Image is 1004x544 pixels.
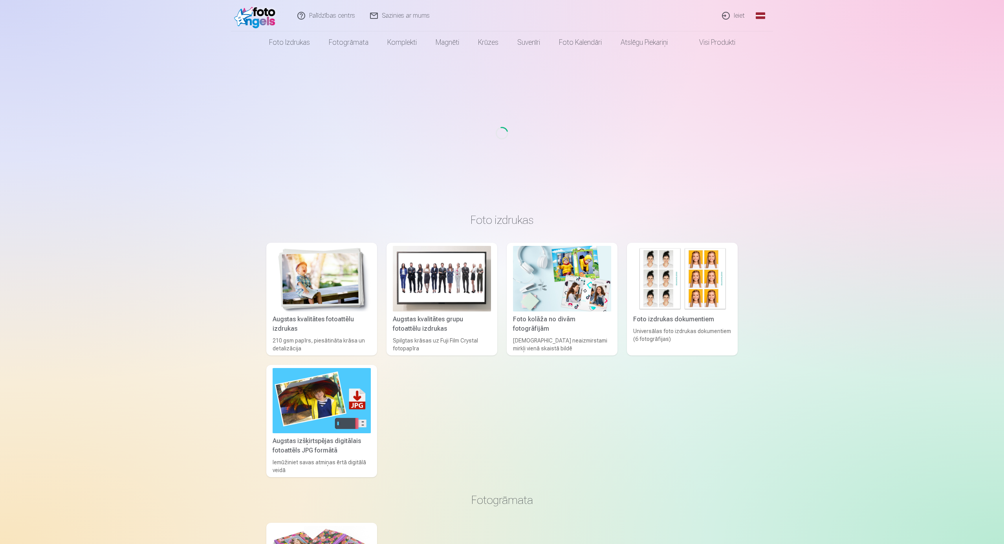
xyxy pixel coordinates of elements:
[273,246,371,311] img: Augstas kvalitātes fotoattēlu izdrukas
[513,246,611,311] img: Foto kolāža no divām fotogrāfijām
[426,31,469,53] a: Magnēti
[273,368,371,434] img: Augstas izšķirtspējas digitālais fotoattēls JPG formātā
[633,246,731,311] img: Foto izdrukas dokumentiem
[390,315,494,333] div: Augstas kvalitātes grupu fotoattēlu izdrukas
[387,243,497,355] a: Augstas kvalitātes grupu fotoattēlu izdrukasAugstas kvalitātes grupu fotoattēlu izdrukasSpilgtas ...
[260,31,319,53] a: Foto izdrukas
[266,365,377,478] a: Augstas izšķirtspējas digitālais fotoattēls JPG formātāAugstas izšķirtspējas digitālais fotoattēl...
[269,436,374,455] div: Augstas izšķirtspējas digitālais fotoattēls JPG formātā
[611,31,677,53] a: Atslēgu piekariņi
[510,315,614,333] div: Foto kolāža no divām fotogrāfijām
[390,337,494,352] div: Spilgtas krāsas uz Fuji Film Crystal fotopapīra
[508,31,550,53] a: Suvenīri
[378,31,426,53] a: Komplekti
[269,337,374,352] div: 210 gsm papīrs, piesātināta krāsa un detalizācija
[550,31,611,53] a: Foto kalendāri
[266,243,377,355] a: Augstas kvalitātes fotoattēlu izdrukasAugstas kvalitātes fotoattēlu izdrukas210 gsm papīrs, piesā...
[627,243,738,355] a: Foto izdrukas dokumentiemFoto izdrukas dokumentiemUniversālas foto izdrukas dokumentiem (6 fotogr...
[273,213,731,227] h3: Foto izdrukas
[469,31,508,53] a: Krūzes
[234,3,279,28] img: /fa1
[273,493,731,507] h3: Fotogrāmata
[269,458,374,474] div: Iemūžiniet savas atmiņas ērtā digitālā veidā
[319,31,378,53] a: Fotogrāmata
[677,31,745,53] a: Visi produkti
[507,243,617,355] a: Foto kolāža no divām fotogrāfijāmFoto kolāža no divām fotogrāfijām[DEMOGRAPHIC_DATA] neaizmirstam...
[510,337,614,352] div: [DEMOGRAPHIC_DATA] neaizmirstami mirkļi vienā skaistā bildē
[393,246,491,311] img: Augstas kvalitātes grupu fotoattēlu izdrukas
[630,327,735,352] div: Universālas foto izdrukas dokumentiem (6 fotogrāfijas)
[269,315,374,333] div: Augstas kvalitātes fotoattēlu izdrukas
[630,315,735,324] div: Foto izdrukas dokumentiem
